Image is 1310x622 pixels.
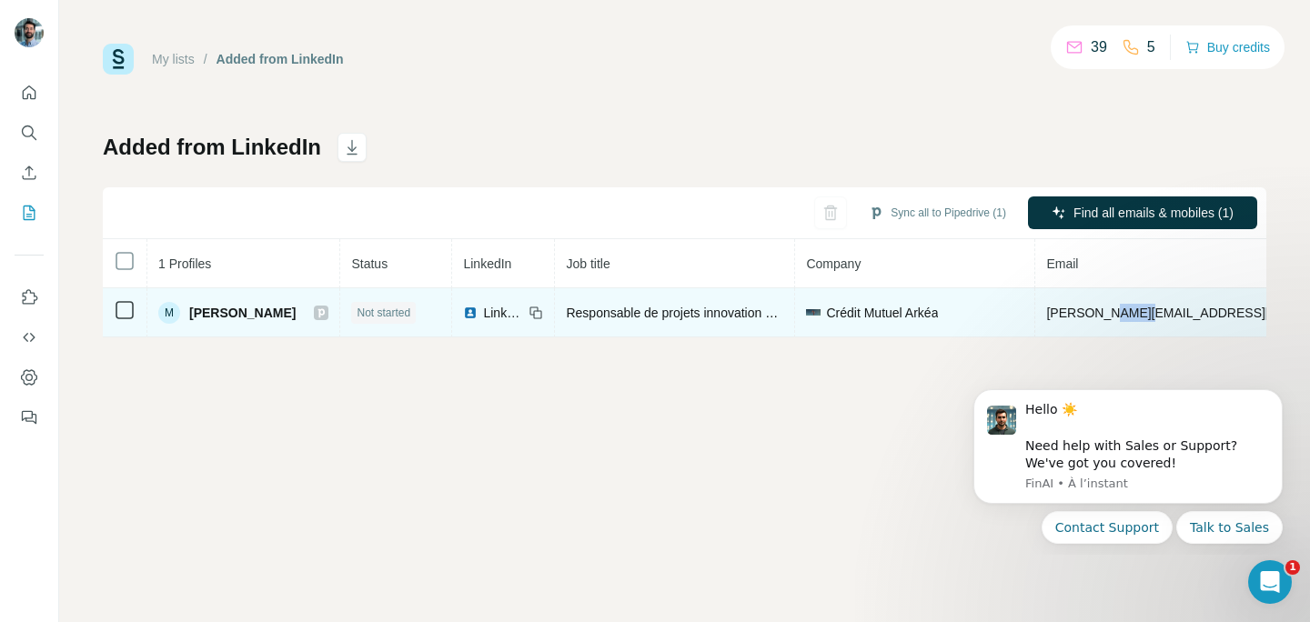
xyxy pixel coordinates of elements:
[806,256,861,271] span: Company
[15,361,44,394] button: Dashboard
[826,304,938,322] span: Crédit Mutuel Arkéa
[1046,256,1078,271] span: Email
[15,18,44,47] img: Avatar
[158,302,180,324] div: M
[566,256,610,271] span: Job title
[351,256,388,271] span: Status
[204,50,207,68] li: /
[806,309,821,316] img: company-logo
[1073,204,1234,222] span: Find all emails & mobiles (1)
[856,199,1019,226] button: Sync all to Pipedrive (1)
[1028,196,1257,229] button: Find all emails & mobiles (1)
[1091,36,1107,58] p: 39
[189,304,296,322] span: [PERSON_NAME]
[15,401,44,434] button: Feedback
[15,76,44,109] button: Quick start
[15,281,44,314] button: Use Surfe on LinkedIn
[357,305,410,321] span: Not started
[1147,36,1155,58] p: 5
[152,52,195,66] a: My lists
[463,256,511,271] span: LinkedIn
[946,373,1310,555] iframe: Intercom notifications message
[1248,560,1292,604] iframe: Intercom live chat
[15,196,44,229] button: My lists
[217,50,344,68] div: Added from LinkedIn
[103,133,321,162] h1: Added from LinkedIn
[566,306,877,320] span: Responsable de projets innovation Rh et Compétences
[15,321,44,354] button: Use Surfe API
[483,304,523,322] span: LinkedIn
[158,256,211,271] span: 1 Profiles
[1285,560,1300,575] span: 1
[463,306,478,320] img: LinkedIn logo
[103,44,134,75] img: Surfe Logo
[15,116,44,149] button: Search
[15,156,44,189] button: Enrich CSV
[1185,35,1270,60] button: Buy credits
